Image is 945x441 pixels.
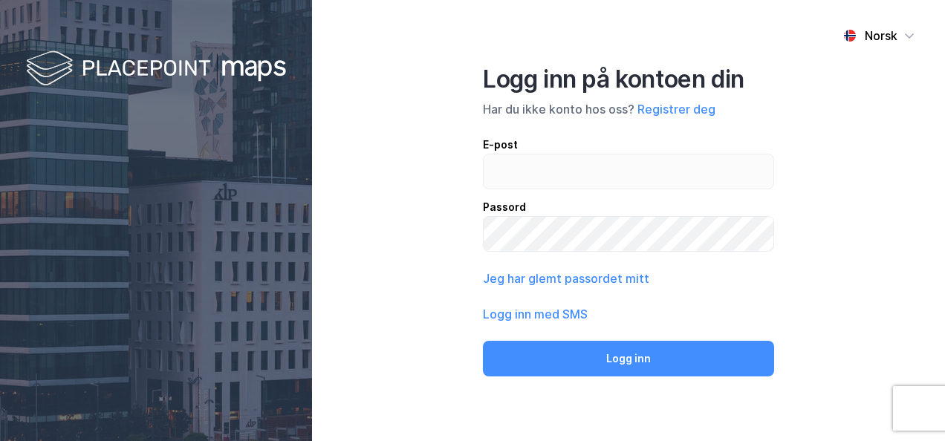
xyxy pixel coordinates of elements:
button: Logg inn med SMS [483,305,588,323]
div: Logg inn på kontoen din [483,65,774,94]
div: E-post [483,136,774,154]
img: logo-white.f07954bde2210d2a523dddb988cd2aa7.svg [26,48,286,91]
div: Passord [483,198,774,216]
button: Jeg har glemt passordet mitt [483,269,649,287]
div: Har du ikke konto hos oss? [483,100,774,118]
button: Registrer deg [637,100,715,118]
div: Norsk [865,27,897,45]
button: Logg inn [483,341,774,376]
